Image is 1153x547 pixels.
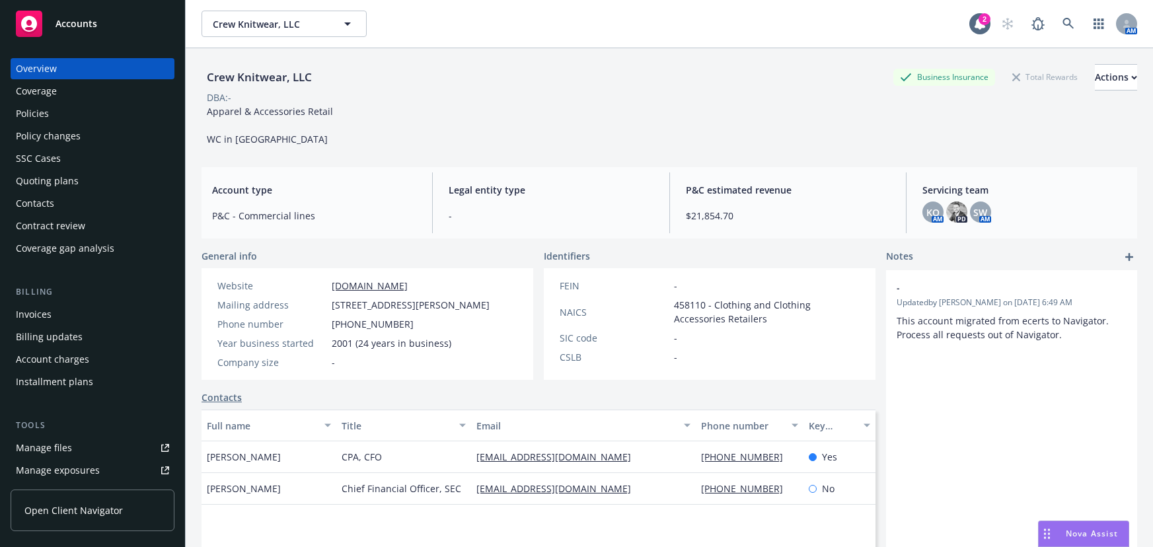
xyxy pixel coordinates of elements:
div: Contacts [16,193,54,214]
button: Email [471,410,696,441]
div: Quoting plans [16,170,79,192]
div: Coverage [16,81,57,102]
span: No [822,482,835,495]
span: - [674,331,677,345]
div: 2 [979,13,990,25]
div: Billing updates [16,326,83,347]
span: This account migrated from ecerts to Navigator. Process all requests out of Navigator. [897,314,1111,341]
span: [STREET_ADDRESS][PERSON_NAME] [332,298,490,312]
div: Installment plans [16,371,93,392]
div: SSC Cases [16,148,61,169]
span: Legal entity type [449,183,653,197]
div: Account charges [16,349,89,370]
a: Manage files [11,437,174,458]
div: Overview [16,58,57,79]
a: Account charges [11,349,174,370]
a: Start snowing [994,11,1021,37]
a: [PHONE_NUMBER] [701,451,794,463]
span: - [332,355,335,369]
span: P&C - Commercial lines [212,209,416,223]
a: [DOMAIN_NAME] [332,279,408,292]
div: Company size [217,355,326,369]
span: Servicing team [922,183,1127,197]
a: Billing updates [11,326,174,347]
a: Coverage [11,81,174,102]
span: SW [973,205,987,219]
a: Contacts [11,193,174,214]
span: $21,854.70 [686,209,890,223]
div: Website [217,279,326,293]
div: Manage exposures [16,460,100,481]
span: 2001 (24 years in business) [332,336,451,350]
div: Contract review [16,215,85,237]
div: DBA: - [207,91,231,104]
a: Invoices [11,304,174,325]
button: Actions [1095,64,1137,91]
div: Mailing address [217,298,326,312]
span: Chief Financial Officer, SEC [342,482,461,495]
a: Manage exposures [11,460,174,481]
span: Apparel & Accessories Retail WC in [GEOGRAPHIC_DATA] [207,105,333,145]
div: SIC code [560,331,669,345]
a: Contract review [11,215,174,237]
div: Policy changes [16,126,81,147]
span: General info [202,249,257,263]
a: Installment plans [11,371,174,392]
span: Open Client Navigator [24,503,123,517]
div: FEIN [560,279,669,293]
a: Switch app [1086,11,1112,37]
a: Coverage gap analysis [11,238,174,259]
div: Total Rewards [1006,69,1084,85]
span: Yes [822,450,837,464]
div: Drag to move [1039,521,1055,546]
span: Crew Knitwear, LLC [213,17,327,31]
div: Full name [207,419,316,433]
div: Crew Knitwear, LLC [202,69,317,86]
span: Updated by [PERSON_NAME] on [DATE] 6:49 AM [897,297,1127,309]
div: Tools [11,419,174,432]
div: -Updatedby [PERSON_NAME] on [DATE] 6:49 AMThis account migrated from ecerts to Navigator. Process... [886,270,1137,352]
span: [PHONE_NUMBER] [332,317,414,331]
div: Title [342,419,451,433]
a: Report a Bug [1025,11,1051,37]
span: - [897,281,1092,295]
div: Manage files [16,437,72,458]
span: KO [926,205,940,219]
div: Business Insurance [893,69,995,85]
a: Overview [11,58,174,79]
a: Accounts [11,5,174,42]
a: Quoting plans [11,170,174,192]
div: Actions [1095,65,1137,90]
div: Phone number [217,317,326,331]
a: add [1121,249,1137,265]
span: Account type [212,183,416,197]
span: P&C estimated revenue [686,183,890,197]
span: - [674,350,677,364]
span: Identifiers [544,249,590,263]
a: Policy changes [11,126,174,147]
a: SSC Cases [11,148,174,169]
span: 458110 - Clothing and Clothing Accessories Retailers [674,298,860,326]
div: NAICS [560,305,669,319]
div: CSLB [560,350,669,364]
a: Policies [11,103,174,124]
div: Phone number [701,419,784,433]
span: Nova Assist [1066,528,1118,539]
button: Nova Assist [1038,521,1129,547]
button: Phone number [696,410,803,441]
div: Policies [16,103,49,124]
div: Email [476,419,676,433]
button: Crew Knitwear, LLC [202,11,367,37]
span: [PERSON_NAME] [207,482,281,495]
span: Accounts [56,18,97,29]
span: CPA, CFO [342,450,382,464]
span: [PERSON_NAME] [207,450,281,464]
div: Year business started [217,336,326,350]
a: [PHONE_NUMBER] [701,482,794,495]
a: [EMAIL_ADDRESS][DOMAIN_NAME] [476,482,642,495]
a: Search [1055,11,1082,37]
span: Notes [886,249,913,265]
div: Key contact [809,419,856,433]
span: - [674,279,677,293]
